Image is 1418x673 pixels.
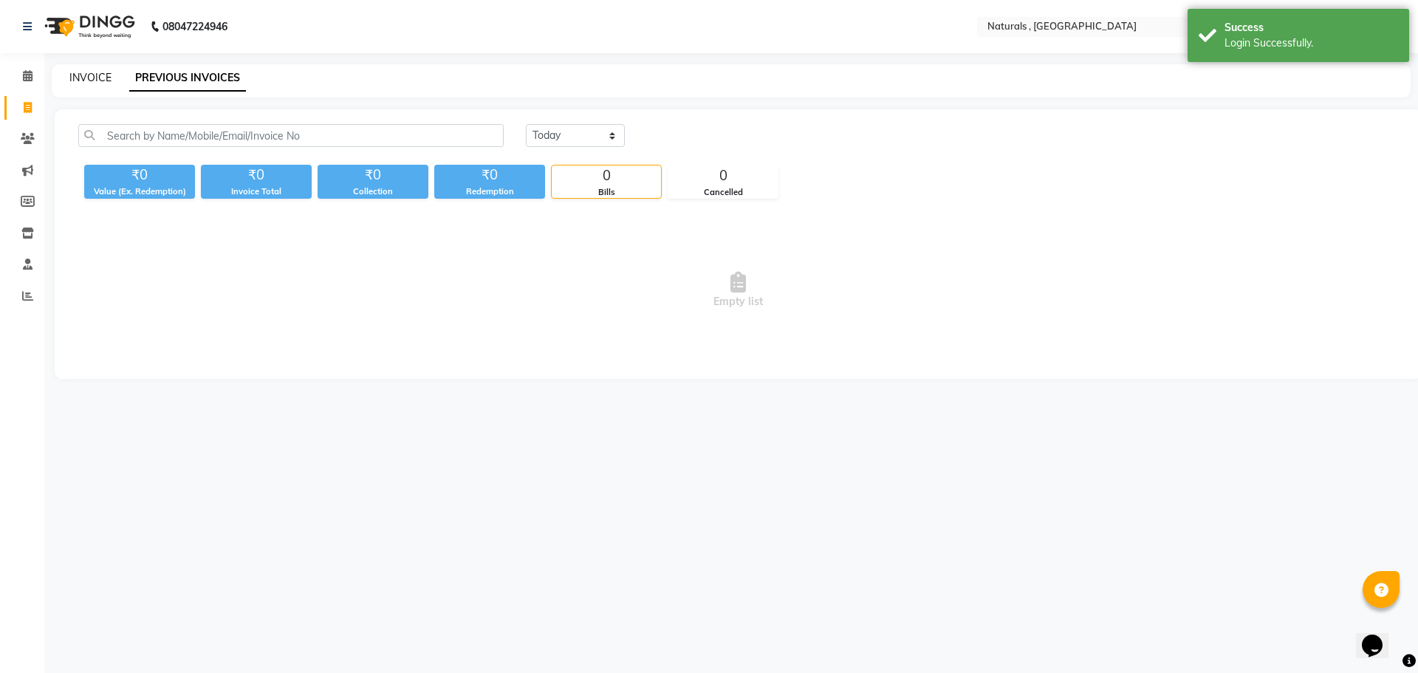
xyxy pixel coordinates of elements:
[552,165,661,186] div: 0
[318,165,428,185] div: ₹0
[1225,35,1398,51] div: Login Successfully.
[1225,20,1398,35] div: Success
[69,71,112,84] a: INVOICE
[162,6,227,47] b: 08047224946
[318,185,428,198] div: Collection
[552,186,661,199] div: Bills
[201,165,312,185] div: ₹0
[201,185,312,198] div: Invoice Total
[129,65,246,92] a: PREVIOUS INVOICES
[38,6,139,47] img: logo
[668,186,778,199] div: Cancelled
[434,185,545,198] div: Redemption
[78,216,1398,364] span: Empty list
[434,165,545,185] div: ₹0
[84,165,195,185] div: ₹0
[84,185,195,198] div: Value (Ex. Redemption)
[1356,614,1403,658] iframe: chat widget
[78,124,504,147] input: Search by Name/Mobile/Email/Invoice No
[668,165,778,186] div: 0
